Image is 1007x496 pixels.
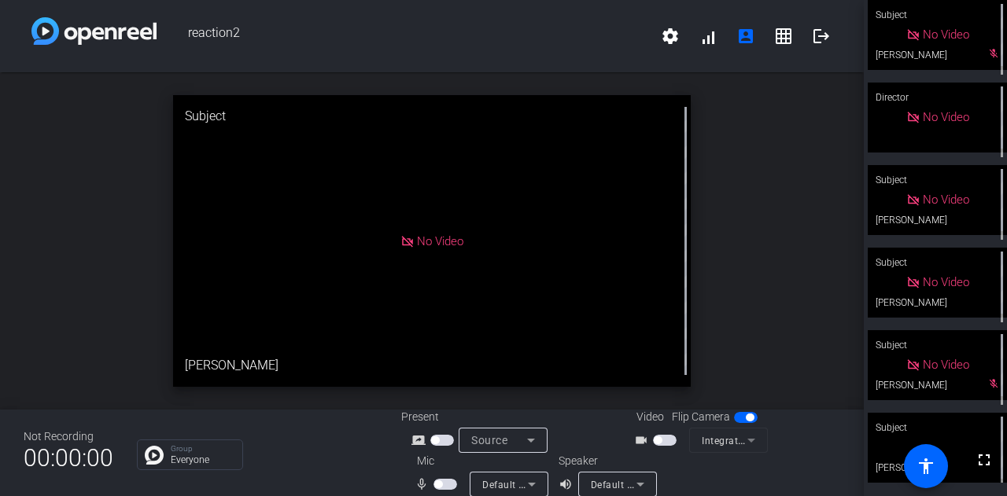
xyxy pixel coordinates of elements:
[634,431,653,450] mat-icon: videocam_outline
[559,453,653,469] div: Speaker
[636,409,664,425] span: Video
[868,330,1007,360] div: Subject
[471,434,507,446] span: Source
[736,27,755,46] mat-icon: account_box
[868,165,1007,195] div: Subject
[415,475,433,494] mat-icon: mic_none
[401,409,559,425] div: Present
[173,95,692,138] div: Subject
[868,83,1007,112] div: Director
[24,439,113,477] span: 00:00:00
[401,453,559,469] div: Mic
[917,457,935,476] mat-icon: accessibility
[559,475,577,494] mat-icon: volume_up
[157,17,651,55] span: reaction2
[923,275,969,289] span: No Video
[689,17,727,55] button: signal_cellular_alt
[171,445,234,453] p: Group
[591,478,852,490] span: Default - Speakers (3- AfterShokz Loop 100) (0a12:1004)
[31,17,157,45] img: white-gradient.svg
[923,28,969,42] span: No Video
[923,193,969,207] span: No Video
[411,431,430,450] mat-icon: screen_share_outline
[417,233,463,248] span: No Video
[975,450,994,469] mat-icon: fullscreen
[145,446,164,465] img: Chat Icon
[672,409,730,425] span: Flip Camera
[868,413,1007,443] div: Subject
[812,27,831,46] mat-icon: logout
[868,248,1007,277] div: Subject
[774,27,793,46] mat-icon: grid_on
[923,110,969,124] span: No Video
[24,428,113,445] div: Not Recording
[482,478,756,490] span: Default - Microphone (3- AfterShokz Loop 100) (0a12:1004)
[171,455,234,465] p: Everyone
[661,27,680,46] mat-icon: settings
[923,358,969,372] span: No Video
